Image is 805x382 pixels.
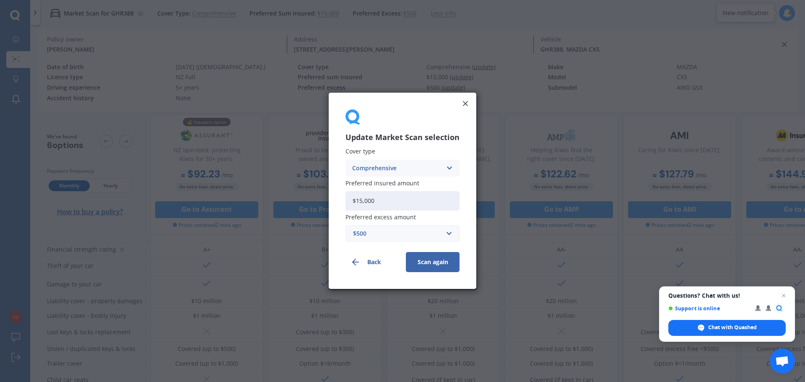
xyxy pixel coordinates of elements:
[345,133,460,143] h3: Update Market Scan selection
[708,324,757,331] span: Chat with Quashed
[345,213,416,221] span: Preferred excess amount
[345,252,399,273] button: Back
[352,164,442,173] div: Comprehensive
[668,320,786,336] div: Chat with Quashed
[668,305,749,312] span: Support is online
[779,291,789,301] span: Close chat
[345,148,375,156] span: Cover type
[668,292,786,299] span: Questions? Chat with us!
[353,229,442,239] div: $500
[406,252,460,273] button: Scan again
[345,179,419,187] span: Preferred insured amount
[345,191,460,210] input: Enter amount
[770,348,795,374] div: Open chat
